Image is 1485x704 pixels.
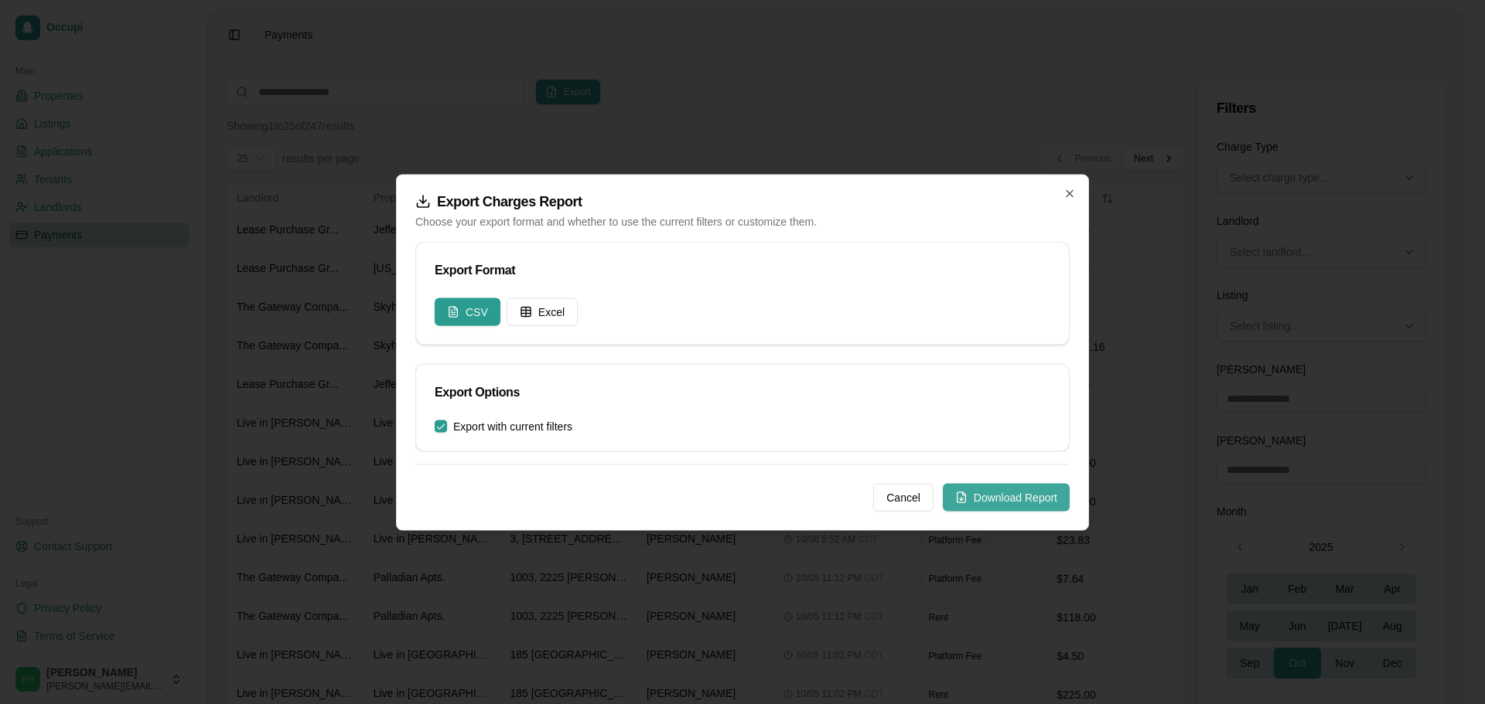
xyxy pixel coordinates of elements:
[453,420,572,431] label: Export with current filters
[435,260,1050,279] div: Export Format
[415,213,1070,229] p: Choose your export format and whether to use the current filters or customize them.
[873,483,934,511] button: Cancel
[435,383,1050,401] div: Export Options
[435,298,500,325] button: CSV
[943,483,1070,511] button: Download Report
[507,298,578,325] button: Excel
[415,193,1070,209] h2: Export Charges Report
